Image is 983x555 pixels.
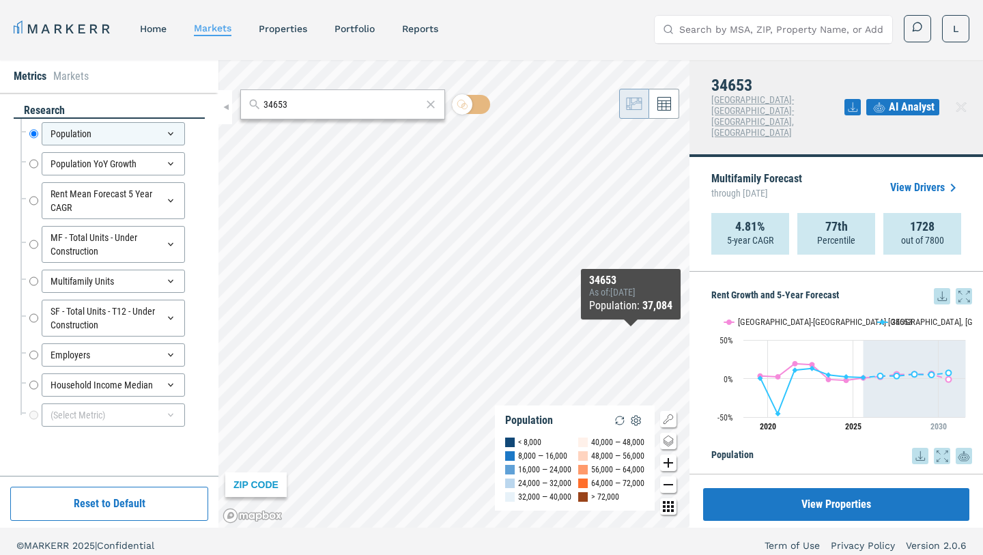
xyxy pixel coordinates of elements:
[42,300,185,337] div: SF - Total Units - T12 - Under Construction
[591,476,644,490] div: 64,000 — 72,000
[225,472,287,497] div: ZIP CODE
[218,60,689,528] canvas: Map
[42,343,185,367] div: Employers
[878,317,913,327] button: Show 34653
[866,99,939,115] button: AI Analyst
[724,317,864,327] button: Show Tampa-St. Petersburg-Clearwater, FL
[861,375,866,380] path: Tuesday, 29 Jul, 20:00, 1.31. 34653.
[263,98,422,112] input: Search by MSA or ZIP Code
[889,99,935,115] span: AI Analyst
[720,336,733,345] text: 50%
[878,370,952,378] g: 34653, line 4 of 4 with 5 data points.
[775,411,781,416] path: Wednesday, 29 Jul, 20:00, -45.68. 34653.
[679,16,884,43] input: Search by MSA, ZIP, Property Name, or Address
[10,487,208,521] button: Reset to Default
[826,372,831,378] path: Saturday, 29 Jul, 20:00, 4.56. 34653.
[518,490,571,504] div: 32,000 — 40,000
[930,422,947,431] tspan: 2030
[628,412,644,429] img: Settings
[711,173,802,202] p: Multifamily Forecast
[724,375,733,384] text: 0%
[642,299,672,312] b: 37,084
[14,103,205,119] div: research
[711,184,802,202] span: through [DATE]
[140,23,167,34] a: home
[758,375,763,381] path: Monday, 29 Jul, 20:00, 0.31. 34653.
[825,220,848,233] strong: 77th
[42,182,185,219] div: Rent Mean Forecast 5 Year CAGR
[660,411,676,427] button: Show/Hide Legend Map Button
[591,490,619,504] div: > 72,000
[194,23,231,33] a: markets
[660,433,676,449] button: Change style map button
[42,226,185,263] div: MF - Total Units - Under Construction
[16,540,24,551] span: ©
[42,270,185,293] div: Multifamily Units
[53,68,89,85] li: Markets
[591,436,644,449] div: 40,000 — 48,000
[817,233,855,247] p: Percentile
[942,15,969,42] button: L
[223,508,283,524] a: Mapbox logo
[845,422,861,431] tspan: 2025
[402,23,438,34] a: reports
[42,122,185,145] div: Population
[72,540,97,551] span: 2025 |
[518,463,571,476] div: 16,000 — 24,000
[589,287,672,298] div: As of : [DATE]
[505,414,553,427] div: Population
[906,539,967,552] a: Version 2.0.6
[735,220,765,233] strong: 4.81%
[929,372,935,378] path: Sunday, 29 Jul, 20:00, 4.78. 34653.
[589,298,672,314] div: Population :
[912,371,917,377] path: Saturday, 29 Jul, 20:00, 5.47. 34653.
[589,274,672,314] div: Map Tooltip Content
[97,540,154,551] span: Confidential
[765,539,820,552] a: Term of Use
[946,370,952,375] path: Monday, 29 Jul, 20:00, 7.23. 34653.
[711,288,972,304] h5: Rent Growth and 5-Year Forecast
[831,539,895,552] a: Privacy Policy
[711,448,972,464] h5: Population
[518,476,571,490] div: 24,000 — 32,000
[42,152,185,175] div: Population YoY Growth
[717,413,733,423] text: -50%
[890,180,961,196] a: View Drivers
[591,463,644,476] div: 56,000 — 64,000
[711,76,844,94] h4: 34653
[518,449,567,463] div: 8,000 — 16,000
[793,367,798,373] path: Thursday, 29 Jul, 20:00, 10.87. 34653.
[878,373,883,379] path: Wednesday, 29 Jul, 20:00, 3.28. 34653.
[518,436,541,449] div: < 8,000
[589,274,672,287] div: 34653
[14,19,113,38] a: MARKERR
[810,366,815,371] path: Friday, 29 Jul, 20:00, 13.04. 34653.
[660,498,676,515] button: Other options map button
[660,476,676,493] button: Zoom out map button
[612,412,628,429] img: Reload Legend
[42,373,185,397] div: Household Income Median
[760,422,776,431] tspan: 2020
[711,94,794,138] span: [GEOGRAPHIC_DATA]-[GEOGRAPHIC_DATA]-[GEOGRAPHIC_DATA], [GEOGRAPHIC_DATA]
[901,233,944,247] p: out of 7800
[334,23,375,34] a: Portfolio
[591,449,644,463] div: 48,000 — 56,000
[24,540,72,551] span: MARKERR
[711,304,972,441] svg: Interactive chart
[894,373,900,379] path: Thursday, 29 Jul, 20:00, 3.32. 34653.
[14,68,46,85] li: Metrics
[946,377,952,382] path: Monday, 29 Jul, 20:00, -1.13. Tampa-St. Petersburg-Clearwater, FL.
[727,233,773,247] p: 5-year CAGR
[703,488,969,521] button: View Properties
[660,455,676,471] button: Zoom in map button
[910,220,935,233] strong: 1728
[42,403,185,427] div: (Select Metric)
[775,374,781,380] path: Wednesday, 29 Jul, 20:00, 2.22. Tampa-St. Petersburg-Clearwater, FL.
[711,304,972,441] div: Rent Growth and 5-Year Forecast. Highcharts interactive chart.
[953,22,958,35] span: L
[259,23,307,34] a: properties
[844,374,849,380] path: Monday, 29 Jul, 20:00, 2.21. 34653.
